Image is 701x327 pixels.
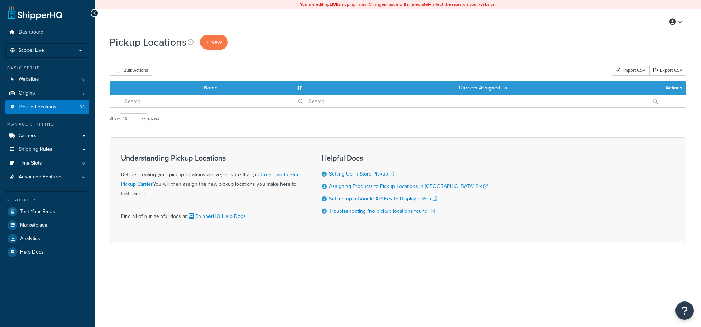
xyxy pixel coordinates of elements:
[660,81,686,95] th: Actions
[5,197,89,203] div: Resources
[82,174,85,180] span: 4
[612,65,649,76] div: Import CSV
[5,170,89,184] li: Advanced Features
[19,133,37,139] span: Carriers
[330,1,338,8] b: LIVE
[19,76,39,82] span: Websites
[5,157,89,170] a: Time Slots 0
[5,143,89,156] a: Shipping Rules
[5,246,89,259] a: Help Docs
[306,81,660,95] th: Carriers Assigned To
[19,104,57,110] span: Pickup Locations
[675,301,694,320] button: Open Resource Center
[120,113,147,124] select: Showentries
[5,129,89,143] a: Carriers
[83,90,85,96] span: 7
[322,154,488,162] h3: Helpful Docs
[5,86,89,100] a: Origins 7
[82,76,85,82] span: 6
[121,206,303,221] div: Find all of our helpful docs at:
[110,65,152,76] button: Bulk Actions
[329,182,488,190] a: Assigning Products to Pickup Locations in [GEOGRAPHIC_DATA] 2.x
[649,65,686,76] a: Export CSV
[200,35,228,50] a: + New
[19,146,53,153] span: Shipping Rules
[5,73,89,86] a: Websites 6
[19,174,63,180] span: Advanced Features
[122,81,306,95] th: Name
[329,207,435,215] a: Troubleshooting "no pickup locations found"
[19,29,43,35] span: Dashboard
[20,249,44,255] span: Help Docs
[5,232,89,245] a: Analytics
[5,157,89,170] li: Time Slots
[121,154,303,199] div: Before creating your pickup locations above, be sure that you You will then assign the new pickup...
[18,47,44,54] span: Scope: Live
[82,160,85,166] span: 0
[5,121,89,127] div: Manage Shipping
[20,209,55,215] span: Test Your Rates
[19,90,35,96] span: Origins
[20,222,47,228] span: Marketplace
[329,170,394,178] a: Setting Up In-Store Pickup
[5,100,89,114] li: Pickup Locations
[110,35,187,49] h1: Pickup Locations
[110,113,159,124] label: Show entries
[306,95,660,107] input: Search
[5,73,89,86] li: Websites
[122,95,306,107] input: Search
[329,195,437,203] a: Setting up a Google API Key to Display a Map
[80,104,85,110] span: 35
[5,170,89,184] a: Advanced Features 4
[8,5,62,20] a: ShipperHQ Home
[206,38,222,46] span: + New
[5,26,89,39] a: Dashboard
[5,219,89,232] a: Marketplace
[121,154,303,162] h3: Understanding Pickup Locations
[188,212,246,220] a: ShipperHQ Help Docs
[19,160,42,166] span: Time Slots
[5,86,89,100] li: Origins
[5,65,89,71] div: Basic Setup
[5,100,89,114] a: Pickup Locations 35
[20,236,40,242] span: Analytics
[5,205,89,218] a: Test Your Rates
